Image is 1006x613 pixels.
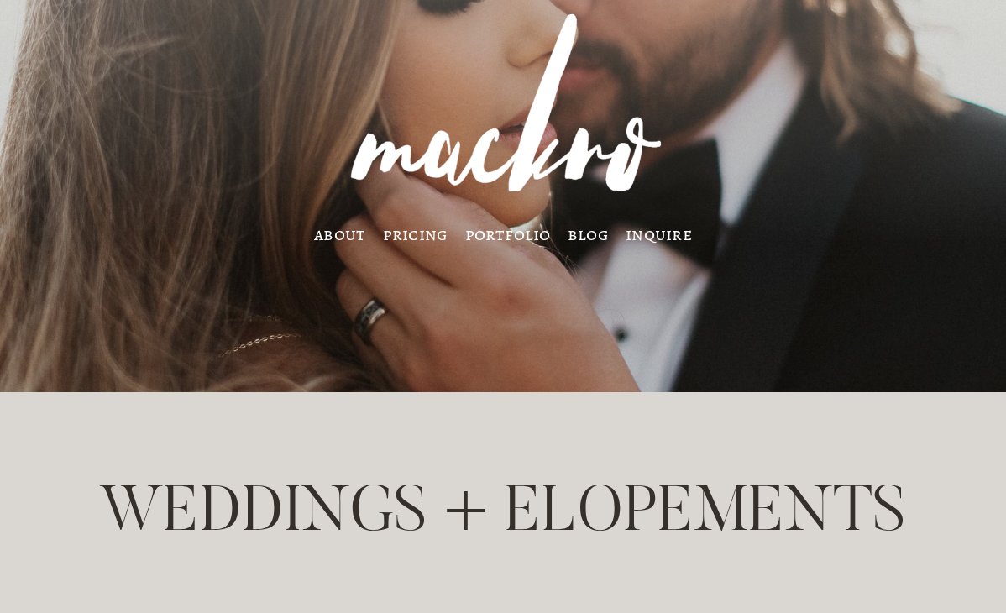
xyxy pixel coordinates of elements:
h1: WEDDINGS + ELOPEMENTS [10,484,996,547]
img: MACKRO PHOTOGRAPHY | Denver Colorado Wedding Photographer [316,1,690,224]
a: blog [568,228,609,241]
a: inquire [626,228,692,241]
a: about [314,228,365,241]
a: pricing [383,228,448,241]
a: portfolio [465,228,551,241]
